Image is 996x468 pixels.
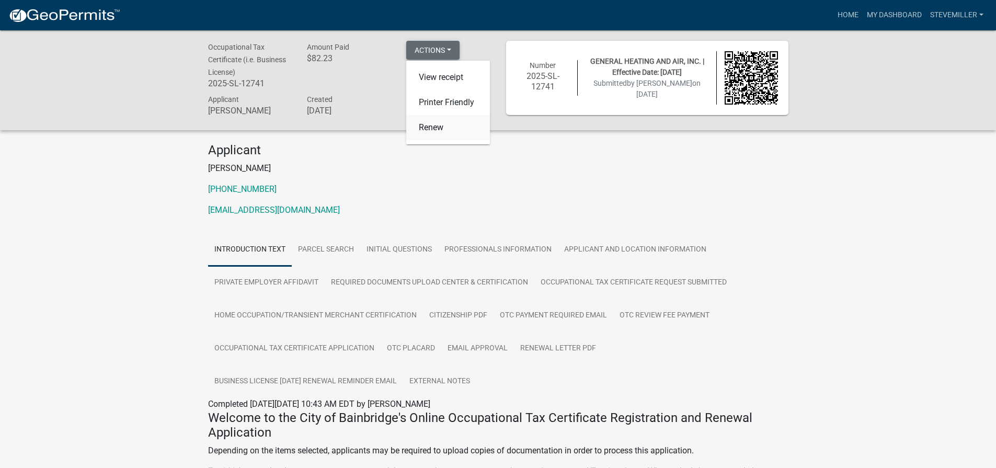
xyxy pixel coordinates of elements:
[208,399,430,409] span: Completed [DATE][DATE] 10:43 AM EDT by [PERSON_NAME]
[208,410,788,441] h4: Welcome to the City of Bainbridge's Online Occupational Tax Certificate Registration and Renewal ...
[494,299,613,333] a: OTC Payment Required Email
[360,233,438,267] a: Initial Questions
[725,51,778,105] img: QR code
[208,143,788,158] h4: Applicant
[441,332,514,366] a: Email Approval
[863,5,926,25] a: My Dashboard
[833,5,863,25] a: Home
[558,233,713,267] a: Applicant and Location Information
[208,266,325,300] a: Private Employer Affidavit
[208,444,788,457] p: Depending on the items selected, applicants may be required to upload copies of documentation in ...
[208,78,292,88] h6: 2025-SL-12741
[307,43,349,51] span: Amount Paid
[208,43,286,76] span: Occupational Tax Certificate (i.e. Business License)
[208,95,239,104] span: Applicant
[627,79,692,87] span: by [PERSON_NAME]
[208,106,292,116] h6: [PERSON_NAME]
[613,299,716,333] a: OTC Review Fee Payment
[406,65,490,90] a: View receipt
[325,266,534,300] a: Required Documents Upload Center & Certification
[307,106,391,116] h6: [DATE]
[438,233,558,267] a: Professionals Information
[514,332,602,366] a: Renewal Letter PDF
[208,365,403,398] a: Business License [DATE] Renewal Reminder Email
[403,365,476,398] a: External Notes
[593,79,701,98] span: Submitted on [DATE]
[406,61,490,144] div: Actions
[307,53,391,63] h6: $82.23
[307,95,333,104] span: Created
[517,71,570,91] h6: 2025-SL-12741
[530,61,556,70] span: Number
[208,205,340,215] a: [EMAIL_ADDRESS][DOMAIN_NAME]
[208,162,788,175] p: [PERSON_NAME]
[406,90,490,115] a: Printer Friendly
[208,184,277,194] a: [PHONE_NUMBER]
[292,233,360,267] a: Parcel search
[208,299,423,333] a: Home Occupation/Transient Merchant Certification
[208,332,381,366] a: Occupational Tax Certificate Application
[590,57,704,76] span: GENERAL HEATING AND AIR, INC. | Effective Date: [DATE]
[534,266,733,300] a: Occupational Tax Certificate Request Submitted
[381,332,441,366] a: OTC Placard
[406,41,460,60] button: Actions
[926,5,988,25] a: STEVEMILLER
[423,299,494,333] a: Citizenship PDF
[406,115,490,140] a: Renew
[208,233,292,267] a: Introduction Text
